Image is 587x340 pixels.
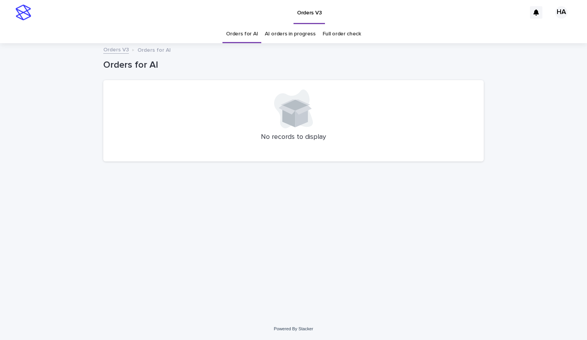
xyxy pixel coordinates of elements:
div: HA [555,6,568,19]
a: Orders for AI [226,25,258,43]
a: Powered By Stacker [274,326,313,331]
img: stacker-logo-s-only.png [16,5,31,20]
p: No records to display [113,133,474,142]
a: AI orders in progress [265,25,316,43]
h1: Orders for AI [103,60,484,71]
p: Orders for AI [137,45,171,54]
a: Full order check [323,25,361,43]
a: Orders V3 [103,45,129,54]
